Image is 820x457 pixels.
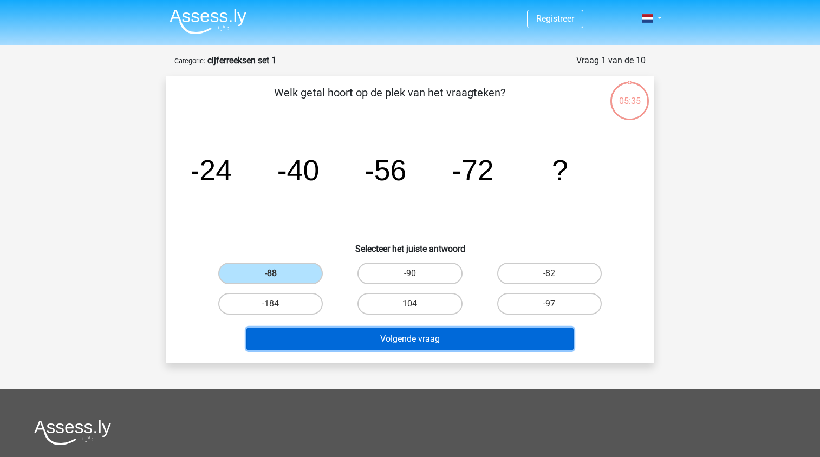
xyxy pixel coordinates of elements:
label: 104 [357,293,462,315]
tspan: ? [552,154,568,186]
a: Registreer [536,14,574,24]
button: Volgende vraag [246,328,574,350]
tspan: -40 [277,154,320,186]
small: Categorie: [174,57,205,65]
tspan: -56 [365,154,407,186]
img: Assessly [170,9,246,34]
h6: Selecteer het juiste antwoord [183,235,637,254]
div: 05:35 [609,81,650,108]
label: -90 [357,263,462,284]
div: Vraag 1 van de 10 [576,54,646,67]
label: -82 [497,263,602,284]
tspan: -24 [190,154,232,186]
p: Welk getal hoort op de plek van het vraagteken? [183,84,596,117]
label: -184 [218,293,323,315]
label: -88 [218,263,323,284]
strong: cijferreeksen set 1 [207,55,276,66]
img: Assessly logo [34,420,111,445]
tspan: -72 [452,154,494,186]
label: -97 [497,293,602,315]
